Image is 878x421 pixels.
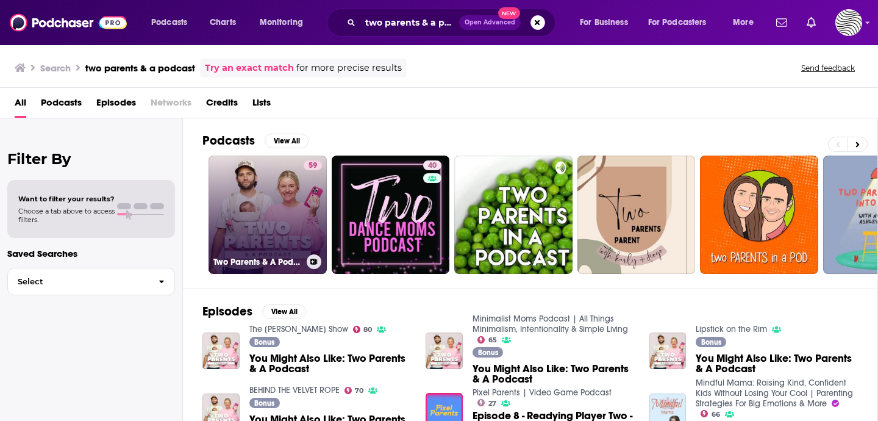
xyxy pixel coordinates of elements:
[7,150,175,168] h2: Filter By
[251,13,319,32] button: open menu
[8,278,149,286] span: Select
[202,304,252,319] h2: Episodes
[254,339,274,346] span: Bonus
[252,93,271,118] a: Lists
[473,364,635,384] a: You Might Also Like: Two Parents & A Podcast
[249,353,412,374] a: You Might Also Like: Two Parents & A Podcast
[260,14,303,31] span: Monitoring
[701,339,721,346] span: Bonus
[465,20,515,26] span: Open Advanced
[304,160,322,170] a: 59
[353,326,373,333] a: 80
[477,336,497,344] a: 65
[202,133,309,148] a: PodcastsView All
[15,93,26,118] a: All
[355,388,363,394] span: 70
[478,349,498,356] span: Bonus
[202,333,240,370] img: You Might Also Like: Two Parents & A Podcast
[835,9,862,36] img: User Profile
[7,248,175,259] p: Saved Searches
[249,324,348,334] a: The Sarah Fraser Show
[696,378,853,409] a: Mindful Mama: Raising Kind, Confident Kids Without Losing Your Cool | Parenting Strategies For Bi...
[85,62,195,74] h3: two parents & a podcast
[206,93,238,118] a: Credits
[712,412,720,417] span: 66
[423,160,441,170] a: 40
[262,304,306,319] button: View All
[771,12,792,33] a: Show notifications dropdown
[332,156,450,274] a: 40
[213,257,302,267] h3: Two Parents & A Podcast
[363,327,372,333] span: 80
[426,333,463,370] img: You Might Also Like: Two Parents & A Podcast
[40,62,71,74] h3: Search
[648,14,707,31] span: For Podcasters
[649,333,687,370] img: You Might Also Like: Two Parents & A Podcast
[96,93,136,118] a: Episodes
[473,387,612,398] a: Pixel Parents | Video Game Podcast
[696,353,858,374] a: You Might Also Like: Two Parents & A Podcast
[209,156,327,274] a: 59Two Parents & A Podcast
[459,15,521,30] button: Open AdvancedNew
[835,9,862,36] span: Logged in as OriginalStrategies
[733,14,754,31] span: More
[10,11,127,34] img: Podchaser - Follow, Share and Rate Podcasts
[477,399,496,406] a: 27
[835,9,862,36] button: Show profile menu
[249,385,340,395] a: BEHIND THE VELVET ROPE
[18,207,115,224] span: Choose a tab above to access filters.
[18,195,115,203] span: Want to filter your results?
[488,337,497,343] span: 65
[210,14,236,31] span: Charts
[580,14,628,31] span: For Business
[265,134,309,148] button: View All
[640,13,724,32] button: open menu
[798,63,858,73] button: Send feedback
[202,133,255,148] h2: Podcasts
[724,13,769,32] button: open menu
[151,93,191,118] span: Networks
[143,13,203,32] button: open menu
[254,400,274,407] span: Bonus
[296,61,402,75] span: for more precise results
[473,314,628,334] a: Minimalist Moms Podcast | All Things Minimalism, Intentionality & Simple Living
[360,13,459,32] input: Search podcasts, credits, & more...
[428,160,437,172] span: 40
[41,93,82,118] a: Podcasts
[205,61,294,75] a: Try an exact match
[696,324,767,334] a: Lipstick on the Rim
[802,12,821,33] a: Show notifications dropdown
[151,14,187,31] span: Podcasts
[338,9,567,37] div: Search podcasts, credits, & more...
[344,387,364,394] a: 70
[488,401,496,406] span: 27
[571,13,643,32] button: open menu
[309,160,317,172] span: 59
[202,13,243,32] a: Charts
[202,304,306,319] a: EpisodesView All
[7,268,175,295] button: Select
[701,410,720,417] a: 66
[498,7,520,19] span: New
